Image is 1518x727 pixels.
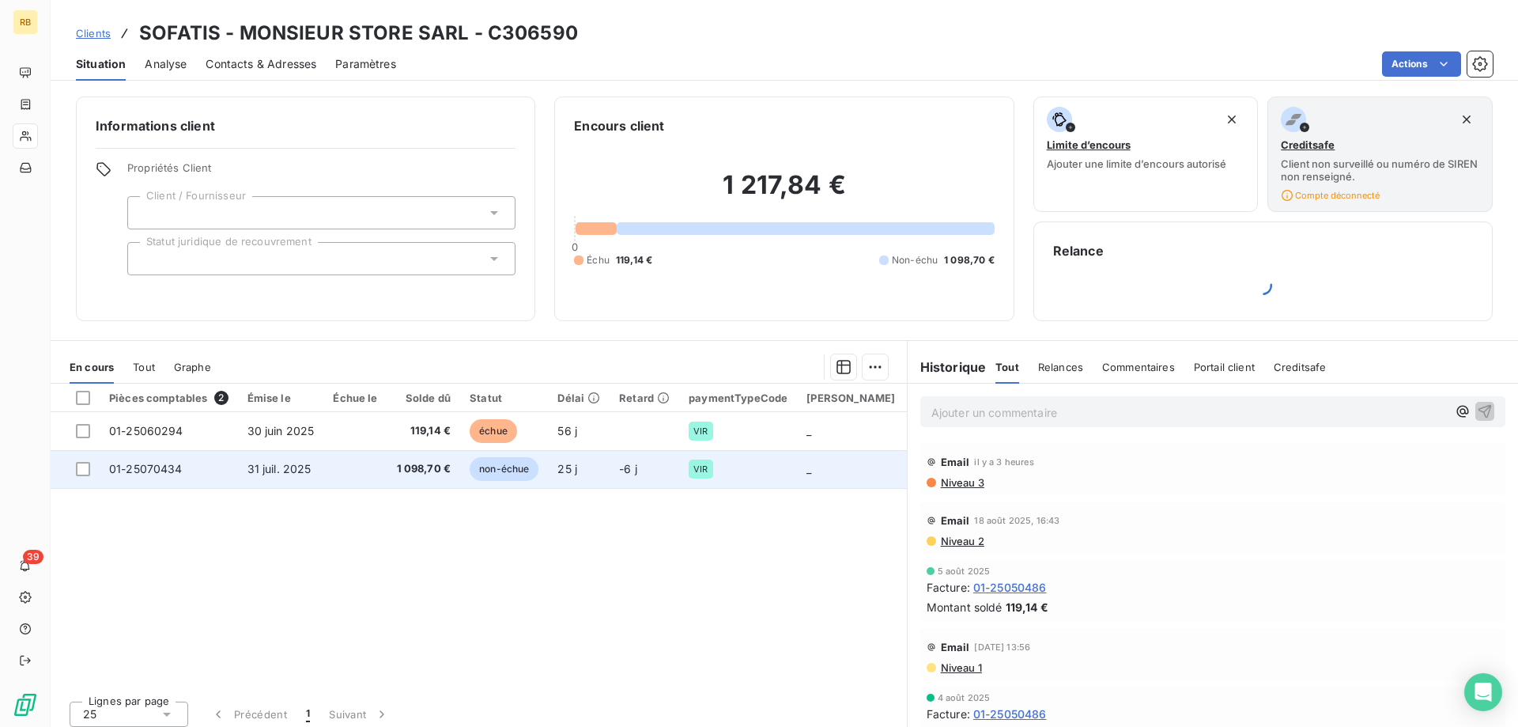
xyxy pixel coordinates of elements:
h6: Relance [1053,241,1473,260]
div: Solde dû [397,392,451,404]
div: paymentTypeCode [689,392,787,404]
div: RB [13,9,38,35]
span: 119,14 € [616,253,652,267]
span: il y a 3 heures [974,457,1033,467]
span: Niveau 2 [939,535,984,547]
span: Commentaires [1102,361,1175,373]
span: Analyse [145,56,187,72]
span: 31 juil. 2025 [247,462,312,475]
span: 1 098,70 € [944,253,995,267]
div: Émise le [247,392,315,404]
span: Contacts & Adresses [206,56,316,72]
span: 56 j [557,424,577,437]
div: [PERSON_NAME] [806,392,895,404]
span: Compte déconnecté [1281,189,1380,202]
span: 01-25050486 [973,579,1047,596]
div: Délai [557,392,600,404]
span: Tout [133,361,155,373]
div: Échue le [333,392,377,404]
input: Ajouter une valeur [141,206,153,220]
span: non-échue [470,457,538,481]
span: VIR [693,464,708,474]
span: 0 [572,240,578,253]
button: CreditsafeClient non surveillé ou numéro de SIREN non renseigné.Compte déconnecté [1267,97,1493,212]
span: échue [470,419,517,443]
div: Statut [470,392,538,404]
span: Limite d’encours [1047,138,1131,151]
span: 25 j [557,462,577,475]
span: Ajouter une limite d’encours autorisé [1047,157,1226,170]
button: Actions [1382,51,1461,77]
span: 01-25050486 [973,706,1047,722]
span: 119,14 € [1006,599,1048,615]
h6: Encours client [574,116,664,135]
span: Échu [587,253,610,267]
span: 18 août 2025, 16:43 [974,516,1059,525]
div: Retard [619,392,670,404]
span: Creditsafe [1274,361,1327,373]
span: Situation [76,56,126,72]
span: Graphe [174,361,211,373]
span: [DATE] 13:56 [974,642,1030,652]
span: 01-25060294 [109,424,183,437]
div: Pièces comptables [109,391,228,405]
span: 30 juin 2025 [247,424,315,437]
div: Open Intercom Messenger [1464,673,1502,711]
span: Tout [995,361,1019,373]
span: Non-échu [892,253,938,267]
span: Niveau 3 [939,476,984,489]
span: Email [941,514,970,527]
span: Clients [76,27,111,40]
span: Paramètres [335,56,396,72]
h6: Informations client [96,116,515,135]
span: En cours [70,361,114,373]
span: Facture : [927,579,970,596]
span: 01-25070434 [109,462,183,475]
h6: Historique [908,358,987,377]
span: Client non surveillé ou numéro de SIREN non renseigné. [1281,157,1479,183]
button: Limite d’encoursAjouter une limite d’encours autorisé [1033,97,1259,212]
span: VIR [693,426,708,436]
span: Creditsafe [1281,138,1335,151]
span: _ [806,462,811,475]
span: -6 j [619,462,637,475]
span: _ [806,424,811,437]
span: 25 [83,706,96,722]
span: Montant soldé [927,599,1003,615]
span: 1 098,70 € [397,461,451,477]
a: Clients [76,25,111,41]
span: Relances [1038,361,1083,373]
h2: 1 217,84 € [574,169,994,217]
span: Email [941,641,970,653]
input: Ajouter une valeur [141,252,153,266]
span: 5 août 2025 [938,566,991,576]
span: Propriétés Client [127,161,515,184]
span: 1 [306,706,310,722]
span: 39 [23,550,43,564]
span: 119,14 € [397,423,451,439]
span: 2 [214,391,228,405]
span: 4 août 2025 [938,693,991,702]
span: Niveau 1 [939,661,982,674]
h3: SOFATIS - MONSIEUR STORE SARL - C306590 [139,19,578,47]
span: Email [941,456,970,468]
span: Facture : [927,706,970,722]
span: Portail client [1194,361,1255,373]
img: Logo LeanPay [13,692,38,718]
